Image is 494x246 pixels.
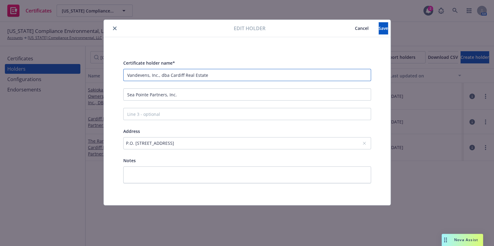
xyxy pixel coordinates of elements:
input: Line 1 [123,69,371,81]
input: Line 3 - optional [123,108,371,120]
div: P.O. [STREET_ADDRESS] [126,140,362,146]
span: Nova Assist [454,237,478,242]
button: Nova Assist [442,234,483,246]
span: Notes [123,158,136,163]
button: P.O. [STREET_ADDRESS] [123,137,371,149]
div: Drag to move [442,234,449,246]
span: Certificate holder name* [123,60,175,66]
input: Line 2 - optional [123,88,371,101]
span: Address [123,128,140,134]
